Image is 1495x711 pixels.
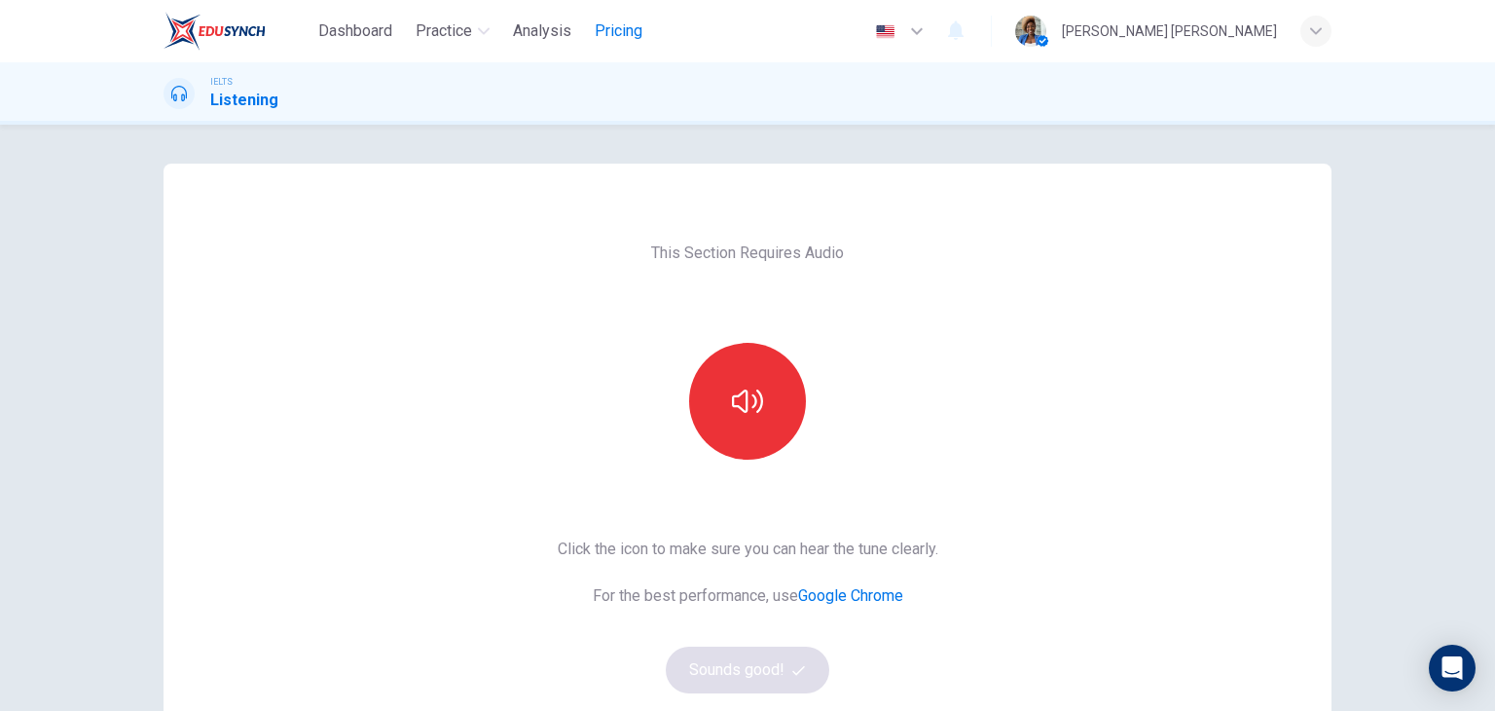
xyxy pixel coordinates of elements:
img: Profile picture [1015,16,1046,47]
img: EduSynch logo [164,12,266,51]
button: Practice [408,14,497,49]
span: Click the icon to make sure you can hear the tune clearly. [558,538,938,561]
span: Analysis [513,19,571,43]
button: Dashboard [310,14,400,49]
a: EduSynch logo [164,12,310,51]
span: Practice [416,19,472,43]
img: en [873,24,897,39]
span: Pricing [595,19,642,43]
span: This Section Requires Audio [651,242,844,265]
span: Dashboard [318,19,392,43]
button: Analysis [505,14,579,49]
span: For the best performance, use [558,584,938,608]
h1: Listening [210,89,278,112]
button: Pricing [587,14,650,49]
div: [PERSON_NAME] [PERSON_NAME] [1062,19,1277,43]
div: Open Intercom Messenger [1429,645,1476,692]
a: Google Chrome [798,586,903,605]
span: IELTS [210,75,233,89]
